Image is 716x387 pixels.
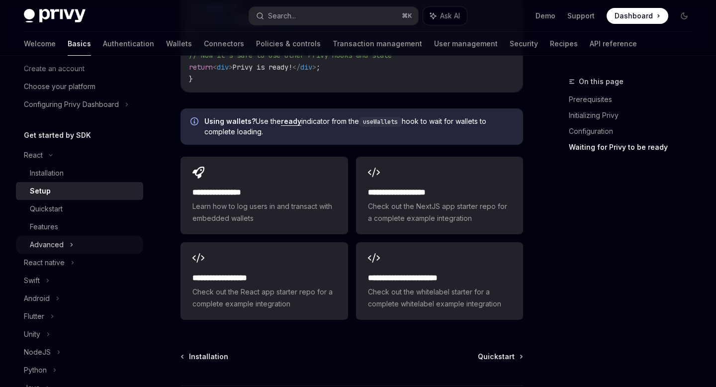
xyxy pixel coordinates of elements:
div: NodeJS [24,346,51,358]
a: **** **** **** **** ***Check out the whitelabel starter for a complete whitelabel example integra... [356,242,523,320]
div: Features [30,221,58,233]
span: < [213,63,217,72]
div: React [24,149,43,161]
a: Dashboard [607,8,668,24]
div: Android [24,292,50,304]
span: On this page [579,76,624,88]
a: Welcome [24,32,56,56]
a: Features [16,218,143,236]
button: Search...⌘K [249,7,418,25]
a: Installation [181,352,228,362]
a: Policies & controls [256,32,321,56]
div: Search... [268,10,296,22]
a: Setup [16,182,143,200]
a: Transaction management [333,32,422,56]
a: Waiting for Privy to be ready [569,139,700,155]
div: Python [24,364,47,376]
a: Support [567,11,595,21]
span: </ [292,63,300,72]
a: Recipes [550,32,578,56]
img: dark logo [24,9,86,23]
span: } [189,75,193,84]
a: **** **** **** ***Check out the React app starter repo for a complete example integration [180,242,348,320]
span: Check out the React app starter repo for a complete example integration [192,286,336,310]
span: Check out the NextJS app starter repo for a complete example integration [368,200,511,224]
div: Unity [24,328,40,340]
span: div [217,63,229,72]
a: Prerequisites [569,92,700,107]
a: Choose your platform [16,78,143,96]
code: useWallets [359,117,402,127]
a: Connectors [204,32,244,56]
div: Advanced [30,239,64,251]
div: Choose your platform [24,81,95,93]
span: ; [316,63,320,72]
span: > [229,63,233,72]
button: Ask AI [423,7,467,25]
a: Demo [536,11,555,21]
span: Ask AI [440,11,460,21]
span: > [312,63,316,72]
span: ⌘ K [402,12,412,20]
a: Authentication [103,32,154,56]
span: Learn how to log users in and transact with embedded wallets [192,200,336,224]
span: Check out the whitelabel starter for a complete whitelabel example integration [368,286,511,310]
a: Initializing Privy [569,107,700,123]
span: Quickstart [478,352,515,362]
a: Basics [68,32,91,56]
div: Quickstart [30,203,63,215]
div: Installation [30,167,64,179]
a: Installation [16,164,143,182]
span: Installation [189,352,228,362]
span: return [189,63,213,72]
span: Privy is ready! [233,63,292,72]
div: Swift [24,275,40,287]
a: User management [434,32,498,56]
a: Quickstart [478,352,522,362]
div: React native [24,257,65,269]
div: Configuring Privy Dashboard [24,98,119,110]
a: Quickstart [16,200,143,218]
svg: Info [190,117,200,127]
a: API reference [590,32,637,56]
a: ready [281,117,301,126]
span: div [300,63,312,72]
a: Configuration [569,123,700,139]
a: Security [510,32,538,56]
button: Toggle dark mode [676,8,692,24]
a: **** **** **** ****Check out the NextJS app starter repo for a complete example integration [356,157,523,234]
div: Flutter [24,310,44,322]
span: Dashboard [615,11,653,21]
div: Setup [30,185,51,197]
span: Use the indicator from the hook to wait for wallets to complete loading. [204,116,513,137]
a: Wallets [166,32,192,56]
h5: Get started by SDK [24,129,91,141]
strong: Using wallets? [204,117,256,125]
a: **** **** **** *Learn how to log users in and transact with embedded wallets [180,157,348,234]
